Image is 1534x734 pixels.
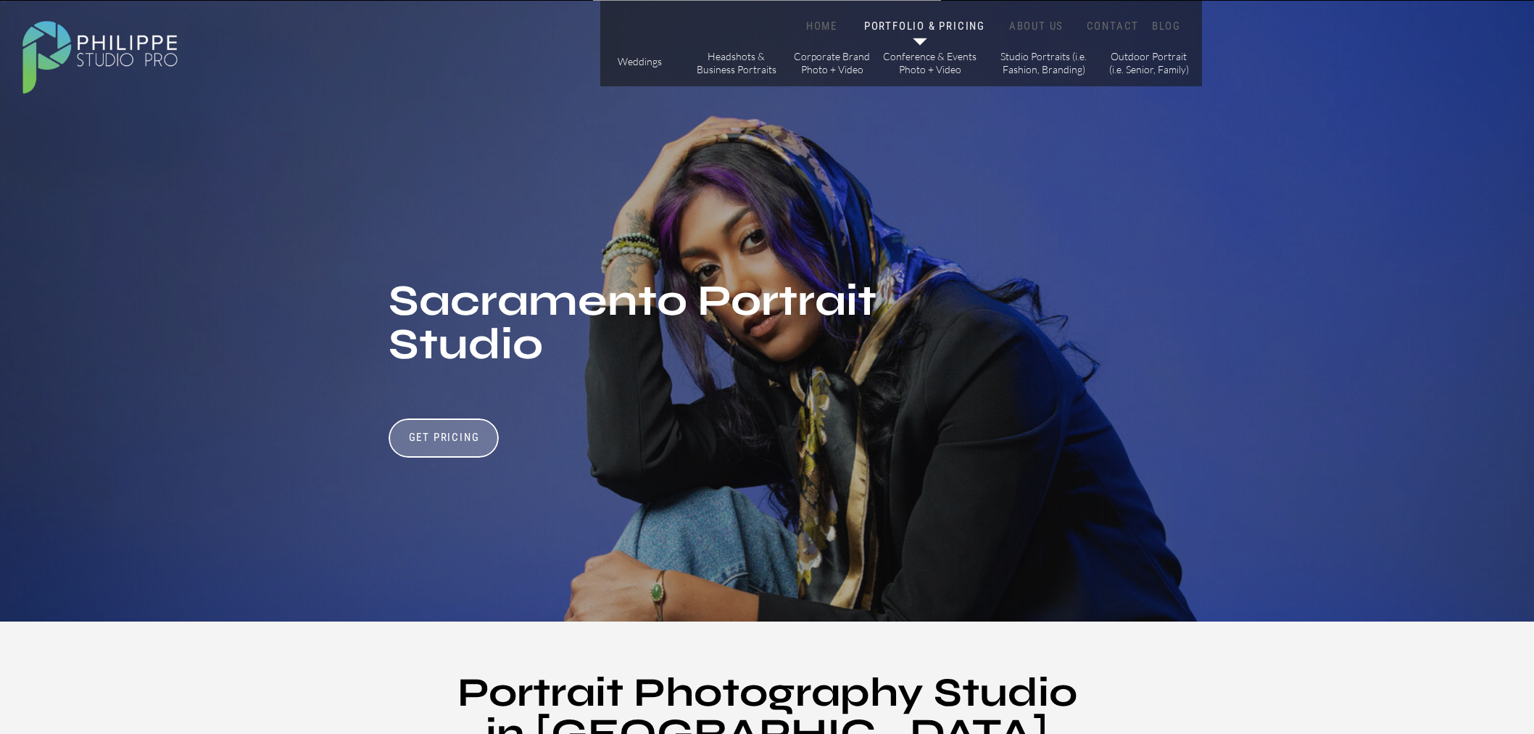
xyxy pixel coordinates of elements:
[389,279,880,374] h1: Sacramento Portrait Studio
[791,50,873,75] a: Corporate Brand Photo + Video
[1148,20,1185,33] a: BLOG
[913,540,1108,580] p: 70+ 5 Star reviews on Google & Yelp
[882,50,977,75] a: Conference & Events Photo + Video
[695,50,777,75] a: Headshots & Business Portraits
[404,431,484,448] a: Get Pricing
[791,20,853,33] a: HOME
[1083,20,1143,33] a: CONTACT
[861,20,988,33] a: PORTFOLIO & PRICING
[995,50,1093,75] a: Studio Portraits (i.e. Fashion, Branding)
[787,348,1206,488] h2: Don't just take our word for it
[614,55,666,70] a: Weddings
[1108,50,1190,75] a: Outdoor Portrait (i.e. Senior, Family)
[1006,20,1067,33] a: ABOUT US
